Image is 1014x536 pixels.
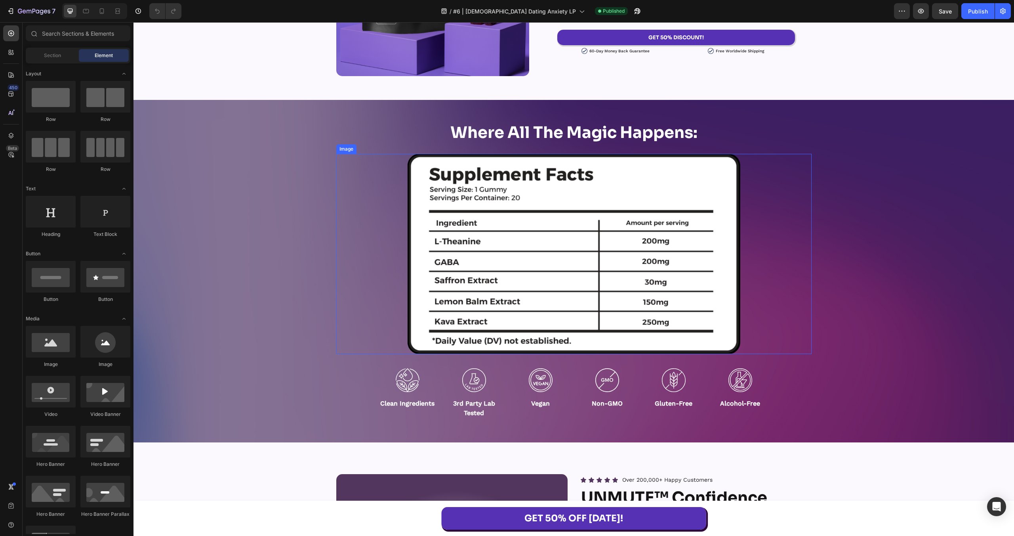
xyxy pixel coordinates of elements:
span: Element [95,52,113,59]
img: 4.svg [462,346,486,370]
img: gempages_574612042166567711-c1e36ce0-e3e8-4986-8dde-c8fc346f71a5.svg [574,26,580,32]
strong: Where All The Magic Happens: [317,100,564,121]
p: Gluten-Free [509,377,571,386]
div: Row [80,116,130,123]
div: Open Intercom Messenger [987,497,1006,516]
span: #6 | [DEMOGRAPHIC_DATA] Dating Anxiety LP [453,7,576,15]
img: gempages_574612042166567711-c1e36ce0-e3e8-4986-8dde-c8fc346f71a5.svg [448,26,454,32]
img: 1.svg [262,346,286,370]
span: Section [44,52,61,59]
div: Image [26,361,76,368]
span: Published [603,8,625,15]
div: Video [26,411,76,418]
span: Toggle open [118,182,130,195]
div: Heading [26,231,76,238]
p: 60-Day Money Back Guarantee [456,26,516,32]
div: Button [80,296,130,303]
input: Search Sections & Elements [26,25,130,41]
div: Image [80,361,130,368]
span: Toggle open [118,312,130,325]
strong: UNMUTE™ Confidence Gummies [448,465,634,505]
div: Beta [6,145,19,151]
div: Video Banner [80,411,130,418]
div: Hero Banner [26,461,76,468]
a: GET 50% DISCOUNT! [424,8,661,23]
p: 3rd Party Lab Tested [310,377,372,396]
p: Over 200,000+ Happy Customers [489,453,579,463]
div: Undo/Redo [149,3,181,19]
p: Non-GMO [443,377,505,386]
span: Save [939,8,952,15]
div: Row [26,166,76,173]
p: Free Worldwide Shipping [582,26,631,32]
div: Row [80,166,130,173]
a: GET 50% OFF [DATE]! [308,485,573,507]
img: 5.svg [528,346,552,370]
div: Hero Banner [80,461,130,468]
div: 450 [8,84,19,91]
iframe: Design area [133,22,1014,536]
span: / [450,7,452,15]
p: GET 50% OFF [DATE]! [391,488,490,504]
span: Button [26,250,40,257]
img: 2.svg [329,346,353,370]
button: 7 [3,3,59,19]
img: 3.svg [395,346,419,370]
span: Media [26,315,40,322]
p: Clean Ingredients [243,377,305,386]
button: Publish [961,3,995,19]
span: Layout [26,70,41,77]
img: gempages_574612042166567711-a9533953-fc75-4e86-8208-5c923ca62ad7.png [274,132,607,332]
span: Toggle open [118,67,130,80]
div: Row [26,116,76,123]
p: Vegan [376,377,438,386]
img: 6.svg [595,346,619,370]
div: Hero Banner [26,511,76,518]
div: Image [204,123,221,130]
span: Text [26,185,36,192]
span: Toggle open [118,247,130,260]
p: Alcohol-Free [576,377,638,386]
p: GET 50% DISCOUNT! [515,11,570,20]
div: Text Block [80,231,130,238]
button: Save [932,3,958,19]
div: Hero Banner Parallax [80,511,130,518]
p: 7 [52,6,55,16]
div: Button [26,296,76,303]
div: Publish [968,7,988,15]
